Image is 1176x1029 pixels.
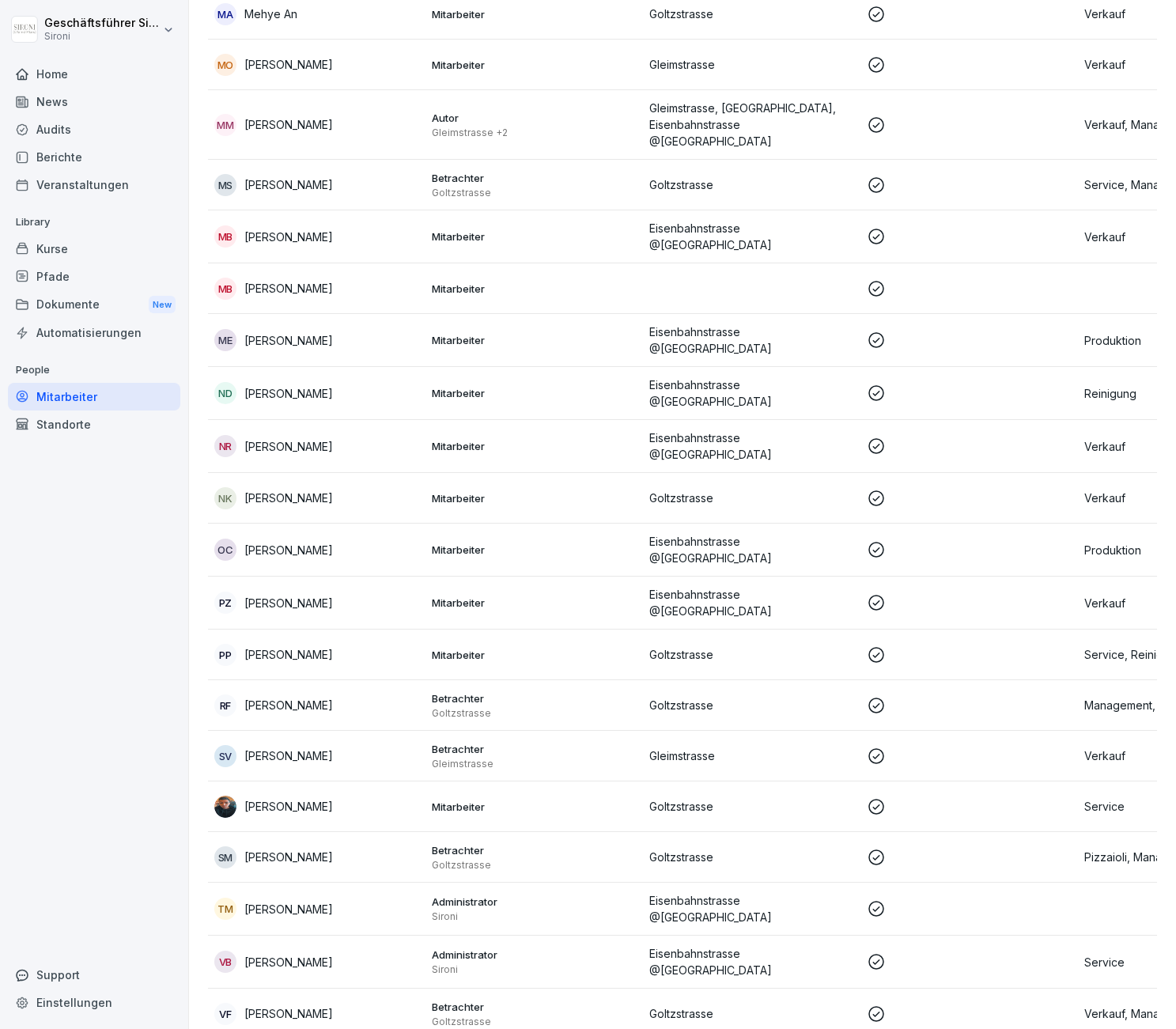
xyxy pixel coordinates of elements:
p: Betrachter [432,1000,637,1014]
div: MB [214,278,236,300]
p: Eisenbahnstrasse @[GEOGRAPHIC_DATA] [649,586,854,619]
p: Mehye An [244,6,297,22]
p: Geschäftsführer Sironi [44,17,160,30]
p: [PERSON_NAME] [244,646,333,663]
p: Betrachter [432,691,637,706]
a: Mitarbeiter [8,383,180,410]
p: Eisenbahnstrasse @[GEOGRAPHIC_DATA] [649,945,854,978]
div: ME [214,329,236,351]
div: SM [214,846,236,868]
a: Berichte [8,143,180,171]
a: Standorte [8,410,180,438]
p: Administrator [432,895,637,909]
a: Pfade [8,263,180,290]
div: MB [214,225,236,248]
p: [PERSON_NAME] [244,56,333,73]
p: Goltzstrasse [649,1005,854,1022]
p: Gleimstrasse [649,56,854,73]
p: Mitarbeiter [432,229,637,244]
p: [PERSON_NAME] [244,229,333,245]
div: MA [214,3,236,25]
img: n72xwrccg3abse2lkss7jd8w.png [214,796,236,818]
p: Mitarbeiter [432,596,637,610]
p: Eisenbahnstrasse @[GEOGRAPHIC_DATA] [649,892,854,925]
p: Goltzstrasse [432,1016,637,1028]
div: MO [214,54,236,76]
div: Veranstaltungen [8,171,180,199]
p: Goltzstrasse [432,187,637,199]
p: [PERSON_NAME] [244,332,333,349]
a: DokumenteNew [8,290,180,320]
p: [PERSON_NAME] [244,798,333,815]
p: [PERSON_NAME] [244,954,333,970]
p: Mitarbeiter [432,648,637,662]
div: OC [214,539,236,561]
p: Mitarbeiter [432,58,637,72]
p: Goltzstrasse [432,707,637,720]
p: [PERSON_NAME] [244,849,333,865]
p: Goltzstrasse [649,849,854,865]
p: [PERSON_NAME] [244,385,333,402]
p: Eisenbahnstrasse @[GEOGRAPHIC_DATA] [649,323,854,357]
p: Eisenbahnstrasse @[GEOGRAPHIC_DATA] [649,376,854,410]
p: Sironi [44,31,160,42]
div: MS [214,174,236,196]
p: [PERSON_NAME] [244,542,333,558]
p: Eisenbahnstrasse @[GEOGRAPHIC_DATA] [649,220,854,253]
p: Goltzstrasse [649,490,854,506]
p: Mitarbeiter [432,543,637,557]
p: Betrachter [432,171,637,185]
p: Mitarbeiter [432,439,637,453]
p: Sironi [432,963,637,976]
p: [PERSON_NAME] [244,747,333,764]
div: VF [214,1003,236,1025]
p: Gleimstrasse, [GEOGRAPHIC_DATA], Eisenbahnstrasse @[GEOGRAPHIC_DATA] [649,100,854,149]
p: Betrachter [432,843,637,857]
a: Kurse [8,235,180,263]
a: Automatisierungen [8,319,180,346]
div: PP [214,644,236,666]
div: VB [214,951,236,973]
p: Gleimstrasse +2 [432,127,637,139]
p: Mitarbeiter [432,282,637,296]
p: Eisenbahnstrasse @[GEOGRAPHIC_DATA] [649,429,854,463]
p: Goltzstrasse [649,176,854,193]
p: Sironi [432,910,637,923]
a: Einstellungen [8,989,180,1016]
p: Autor [432,111,637,125]
p: People [8,358,180,383]
div: NR [214,435,236,457]
p: [PERSON_NAME] [244,901,333,917]
div: RF [214,694,236,717]
div: MM [214,114,236,136]
a: Audits [8,115,180,143]
p: Library [8,210,180,235]
p: Gleimstrasse [432,758,637,770]
p: [PERSON_NAME] [244,280,333,297]
div: Dokumente [8,290,180,320]
div: PZ [214,592,236,614]
p: [PERSON_NAME] [244,176,333,193]
div: Home [8,60,180,88]
p: [PERSON_NAME] [244,1005,333,1022]
div: SV [214,745,236,767]
p: Goltzstrasse [649,6,854,22]
p: Betrachter [432,742,637,756]
p: [PERSON_NAME] [244,490,333,506]
p: [PERSON_NAME] [244,116,333,133]
p: Goltzstrasse [649,646,854,663]
a: News [8,88,180,115]
p: Mitarbeiter [432,7,637,21]
p: Goltzstrasse [432,859,637,872]
div: New [149,296,176,314]
p: Mitarbeiter [432,333,637,347]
